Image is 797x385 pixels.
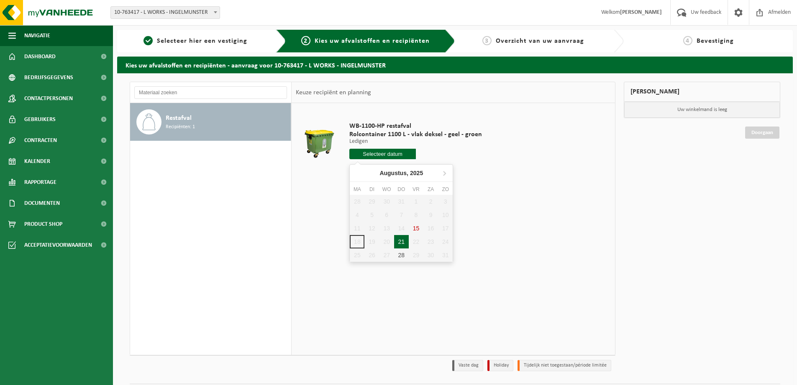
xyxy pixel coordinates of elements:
input: Selecteer datum [349,149,416,159]
span: Bevestiging [697,38,734,44]
input: Materiaal zoeken [134,86,287,99]
div: [PERSON_NAME] [624,82,780,102]
div: Augustus, [376,166,426,180]
span: 1 [144,36,153,45]
span: Acceptatievoorwaarden [24,235,92,256]
a: 1Selecteer hier een vestiging [121,36,269,46]
span: 2 [301,36,310,45]
span: Recipiënten: 1 [166,123,195,131]
li: Vaste dag [452,360,483,371]
span: Selecteer hier een vestiging [157,38,247,44]
div: 28 [394,248,409,262]
span: 10-763417 - L WORKS - INGELMUNSTER [110,6,220,19]
div: di [364,185,379,194]
span: Dashboard [24,46,56,67]
div: ma [350,185,364,194]
p: Ledigen [349,139,482,145]
span: Rapportage [24,172,56,193]
a: Doorgaan [745,127,779,139]
div: vr [409,185,423,194]
p: Uw winkelmand is leeg [624,102,780,118]
i: 2025 [410,170,423,176]
div: zo [438,185,453,194]
li: Holiday [487,360,513,371]
span: Bedrijfsgegevens [24,67,73,88]
span: Contracten [24,130,57,151]
li: Tijdelijk niet toegestaan/période limitée [518,360,611,371]
span: 4 [683,36,692,45]
span: Overzicht van uw aanvraag [496,38,584,44]
span: 3 [482,36,492,45]
div: Keuze recipiënt en planning [292,82,375,103]
span: Rolcontainer 1100 L - vlak deksel - geel - groen [349,130,482,139]
span: Restafval [166,113,192,123]
span: Product Shop [24,214,62,235]
div: wo [379,185,394,194]
span: Kalender [24,151,50,172]
span: WB-1100-HP restafval [349,122,482,130]
span: Kies uw afvalstoffen en recipiënten [315,38,430,44]
div: za [423,185,438,194]
h2: Kies uw afvalstoffen en recipiënten - aanvraag voor 10-763417 - L WORKS - INGELMUNSTER [117,57,793,73]
div: do [394,185,409,194]
span: 10-763417 - L WORKS - INGELMUNSTER [111,7,220,18]
strong: [PERSON_NAME] [620,9,662,16]
div: 21 [394,235,409,248]
span: Contactpersonen [24,88,73,109]
button: Restafval Recipiënten: 1 [130,103,291,141]
span: Navigatie [24,25,50,46]
span: Documenten [24,193,60,214]
span: Gebruikers [24,109,56,130]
